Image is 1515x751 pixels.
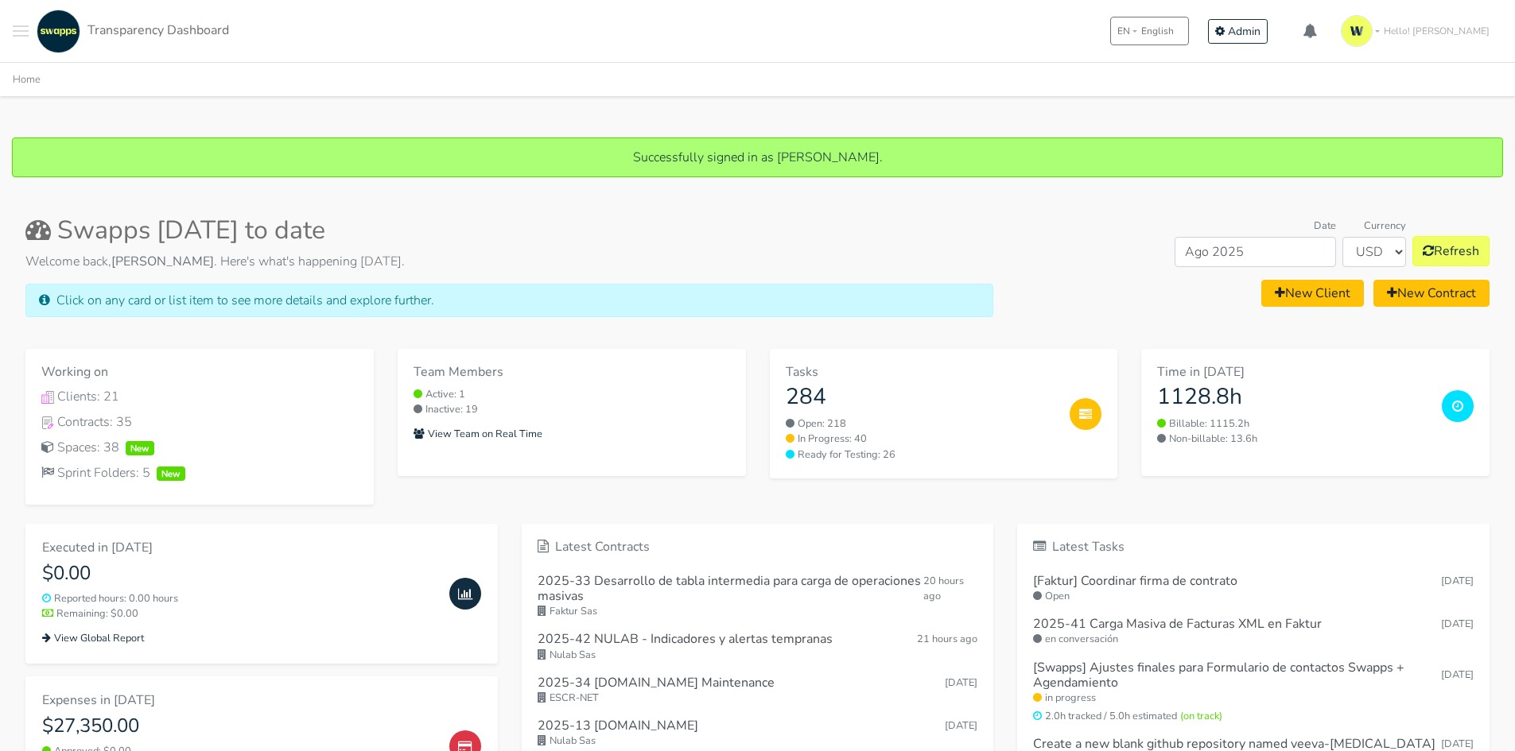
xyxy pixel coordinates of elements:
small: Open [1033,589,1474,604]
span: English [1141,24,1174,38]
h6: 2025-34 [DOMAIN_NAME] Maintenance [538,676,775,691]
a: [Swapps] Ajustes finales para Formulario de contactos Swapps + Agendamiento [DATE] in progress 2.... [1033,654,1474,731]
small: Nulab Sas [538,734,978,749]
small: View Team on Real Time [414,427,542,441]
h4: $27,350.00 [42,714,437,737]
h2: Swapps [DATE] to date [25,215,993,246]
a: New Contract [1373,280,1490,307]
h6: [Faktur] Coordinar firma de contrato [1033,574,1237,589]
span: New [126,441,154,455]
a: Spaces: 38New [41,438,358,457]
span: Aug 14, 2025 15:30 [945,718,977,733]
span: Transparency Dashboard [87,21,229,39]
h6: Team Members [414,365,730,380]
small: Inactive: 19 [414,402,730,417]
a: 2025-34 [DOMAIN_NAME] Maintenance [DATE] ESCR-NET [538,669,978,712]
a: Time in [DATE] 1128.8h Billable: 1115.2h Non-billable: 13.6h [1141,349,1490,476]
label: Date [1314,219,1336,234]
a: Sprint Folders: 5New [41,463,358,482]
small: [DATE] [1441,668,1474,683]
a: Hello! [PERSON_NAME] [1334,9,1502,53]
small: Nulab Sas [538,648,978,663]
h6: Working on [41,365,358,380]
p: Welcome back, . Here's what's happening [DATE]. [25,252,993,271]
small: 2.0h tracked / 5.0h estimated [1033,709,1474,724]
h6: Latest Contracts [538,540,978,555]
small: en conversación [1033,632,1474,647]
div: Clients: 21 [41,387,358,406]
h6: 2025-41 Carga Masiva de Facturas XML en Faktur [1033,617,1322,632]
small: Active: 1 [414,387,730,402]
small: ESCR-NET [538,691,978,706]
img: Clients Icon [41,391,54,404]
button: ENEnglish [1110,17,1189,45]
a: Home [13,72,41,87]
span: Admin [1228,24,1261,39]
a: Executed in [DATE] $0.00 Reported hours: 0.00 hours Remaining: $0.00 View Global Report [25,524,498,664]
div: Spaces: 38 [41,438,358,457]
img: swapps-linkedin-v2.jpg [37,10,80,53]
img: isotipo-3-3e143c57.png [1341,15,1373,47]
small: in progress [1033,691,1474,706]
h3: 284 [786,384,1058,411]
small: Non-billable: 13.6h [1157,432,1429,447]
span: New [157,466,185,481]
a: Ready for Testing: 26 [786,447,1058,463]
label: Currency [1364,219,1406,234]
a: In Progress: 40 [786,432,1058,447]
a: 2025-42 NULAB - Indicadores y alertas tempranas 21 hours ago Nulab Sas [538,625,978,668]
a: Tasks 284 [786,365,1058,410]
a: Open: 218 [786,416,1058,432]
h4: $0.00 [42,562,437,585]
button: Toggle navigation menu [13,10,29,53]
a: Clients IconClients: 21 [41,387,358,406]
small: [DATE] [1441,617,1474,632]
h6: Latest Tasks [1033,540,1474,555]
small: View Global Report [42,631,144,645]
span: Aug 26, 2025 11:54 [917,632,977,646]
span: (on track) [1180,709,1222,723]
a: New Client [1261,280,1364,307]
h6: 2025-42 NULAB - Indicadores y alertas tempranas [538,632,833,647]
small: Billable: 1115.2h [1157,416,1429,432]
img: Contracts Icon [41,416,54,429]
a: Transparency Dashboard [33,10,229,53]
a: [Faktur] Coordinar firma de contrato [DATE] Open [1033,567,1474,610]
a: 2025-33 Desarrollo de tabla intermedia para carga de operaciones masivas 20 hours ago Faktur Sas [538,567,978,626]
h6: Executed in [DATE] [42,540,437,556]
h6: [Swapps] Ajustes finales para Formulario de contactos Swapps + Agendamiento [1033,660,1441,691]
h6: Time in [DATE] [1157,365,1429,380]
div: Sprint Folders: 5 [41,463,358,482]
div: Click on any card or list item to see more details and explore further. [25,284,993,317]
span: Hello! [PERSON_NAME] [1384,24,1490,38]
p: Successfully signed in as [PERSON_NAME]. [29,148,1486,167]
small: [DATE] [1441,574,1474,589]
small: Remaining: $0.00 [42,606,437,621]
a: 2025-41 Carga Masiva de Facturas XML en Faktur [DATE] en conversación [1033,610,1474,653]
h6: 2025-13 [DOMAIN_NAME] [538,718,698,734]
span: Aug 26, 2025 12:54 [923,574,964,603]
h3: 1128.8h [1157,384,1429,411]
h6: Expenses in [DATE] [42,693,437,708]
div: Contracts: 35 [41,412,358,432]
button: Refresh [1412,236,1490,266]
h6: Tasks [786,365,1058,380]
a: Contracts IconContracts: 35 [41,412,358,432]
small: Reported hours: 0.00 hours [42,591,437,606]
strong: [PERSON_NAME] [111,253,214,270]
small: Faktur Sas [538,604,978,619]
span: Aug 22, 2025 09:50 [945,676,977,690]
h6: 2025-33 Desarrollo de tabla intermedia para carga de operaciones masivas [538,574,924,604]
a: Team Members Active: 1 Inactive: 19 View Team on Real Time [398,349,746,476]
a: Admin [1208,19,1268,44]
